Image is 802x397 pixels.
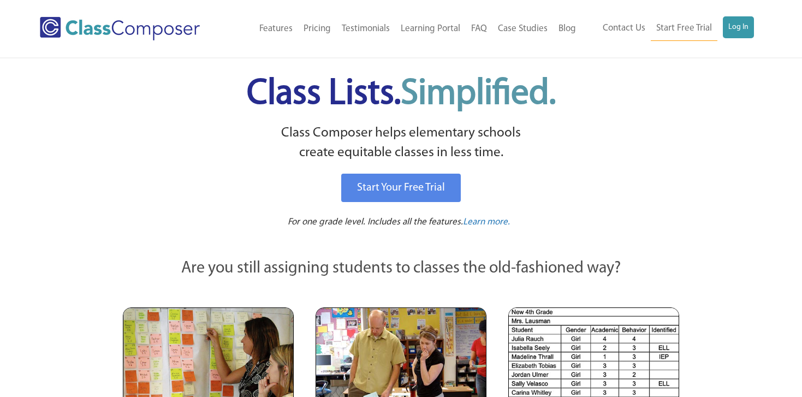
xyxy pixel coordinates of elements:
[553,17,581,41] a: Blog
[229,17,581,41] nav: Header Menu
[341,174,461,202] a: Start Your Free Trial
[357,182,445,193] span: Start Your Free Trial
[121,123,681,163] p: Class Composer helps elementary schools create equitable classes in less time.
[581,16,754,41] nav: Header Menu
[336,17,395,41] a: Testimonials
[247,76,556,112] span: Class Lists.
[463,217,510,227] span: Learn more.
[723,16,754,38] a: Log In
[466,17,492,41] a: FAQ
[651,16,717,41] a: Start Free Trial
[597,16,651,40] a: Contact Us
[40,17,200,40] img: Class Composer
[463,216,510,229] a: Learn more.
[288,217,463,227] span: For one grade level. Includes all the features.
[395,17,466,41] a: Learning Portal
[123,257,680,281] p: Are you still assigning students to classes the old-fashioned way?
[401,76,556,112] span: Simplified.
[492,17,553,41] a: Case Studies
[254,17,298,41] a: Features
[298,17,336,41] a: Pricing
